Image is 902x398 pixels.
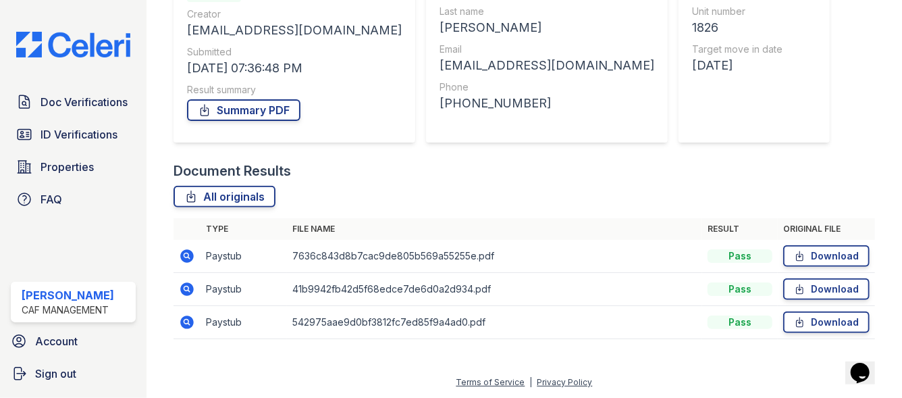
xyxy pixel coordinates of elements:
[5,32,141,57] img: CE_Logo_Blue-a8612792a0a2168367f1c8372b55b34899dd931a85d93a1a3d3e32e68fde9ad4.png
[537,377,593,387] a: Privacy Policy
[41,191,62,207] span: FAQ
[530,377,533,387] div: |
[778,218,875,240] th: Original file
[287,218,702,240] th: File name
[11,153,136,180] a: Properties
[287,240,702,273] td: 7636c843d8b7cac9de805b569a55255e.pdf
[440,56,654,75] div: [EMAIL_ADDRESS][DOMAIN_NAME]
[702,218,778,240] th: Result
[692,18,782,37] div: 1826
[41,159,94,175] span: Properties
[440,80,654,94] div: Phone
[187,7,402,21] div: Creator
[35,333,78,349] span: Account
[187,83,402,97] div: Result summary
[35,366,76,382] span: Sign out
[201,218,287,240] th: Type
[783,312,870,333] a: Download
[187,99,300,121] a: Summary PDF
[440,94,654,113] div: [PHONE_NUMBER]
[783,245,870,267] a: Download
[11,121,136,148] a: ID Verifications
[440,18,654,37] div: [PERSON_NAME]
[708,282,772,296] div: Pass
[692,5,782,18] div: Unit number
[187,21,402,40] div: [EMAIL_ADDRESS][DOMAIN_NAME]
[287,306,702,339] td: 542975aae9d0bf3812fc7ed85f9a4ad0.pdf
[22,303,114,317] div: CAF Management
[692,43,782,56] div: Target move in date
[41,126,117,143] span: ID Verifications
[287,273,702,306] td: 41b9942fb42d5f68edce7de6d0a2d934.pdf
[187,59,402,78] div: [DATE] 07:36:48 PM
[692,56,782,75] div: [DATE]
[11,186,136,213] a: FAQ
[174,186,275,207] a: All originals
[11,89,136,116] a: Doc Verifications
[440,43,654,56] div: Email
[5,360,141,387] a: Sign out
[5,328,141,355] a: Account
[456,377,525,387] a: Terms of Service
[201,240,287,273] td: Paystub
[41,94,128,110] span: Doc Verifications
[187,45,402,59] div: Submitted
[440,5,654,18] div: Last name
[708,249,772,263] div: Pass
[22,287,114,303] div: [PERSON_NAME]
[174,161,291,180] div: Document Results
[201,306,287,339] td: Paystub
[845,344,888,384] iframe: chat widget
[201,273,287,306] td: Paystub
[708,316,772,329] div: Pass
[783,278,870,300] a: Download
